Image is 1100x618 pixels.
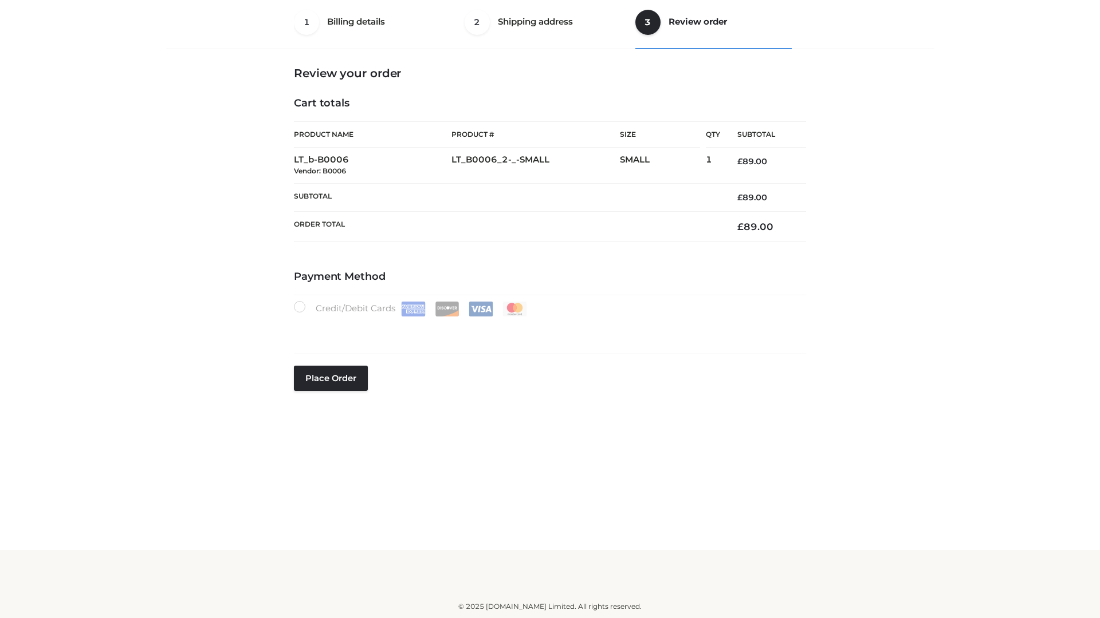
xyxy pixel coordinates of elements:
[301,322,799,334] iframe: Secure card payment input frame
[620,148,706,184] td: SMALL
[737,156,742,167] span: £
[294,271,806,283] h4: Payment Method
[294,301,528,316] label: Credit/Debit Cards
[294,148,451,184] td: LT_b-B0006
[737,156,767,167] bdi: 89.00
[170,601,930,612] div: © 2025 [DOMAIN_NAME] Limited. All rights reserved.
[294,366,368,391] button: Place order
[720,122,806,148] th: Subtotal
[451,148,620,184] td: LT_B0006_2-_-SMALL
[451,121,620,148] th: Product #
[502,302,527,316] img: Mastercard
[294,212,720,242] th: Order Total
[435,302,459,316] img: Discover
[294,121,451,148] th: Product Name
[294,167,346,175] small: Vendor: B0006
[469,302,493,316] img: Visa
[620,122,700,148] th: Size
[706,148,720,184] td: 1
[737,192,742,203] span: £
[294,183,720,211] th: Subtotal
[737,192,767,203] bdi: 89.00
[737,221,744,232] span: £
[294,97,806,110] h4: Cart totals
[401,302,426,316] img: Amex
[737,221,773,232] bdi: 89.00
[294,66,806,80] h3: Review your order
[706,121,720,148] th: Qty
